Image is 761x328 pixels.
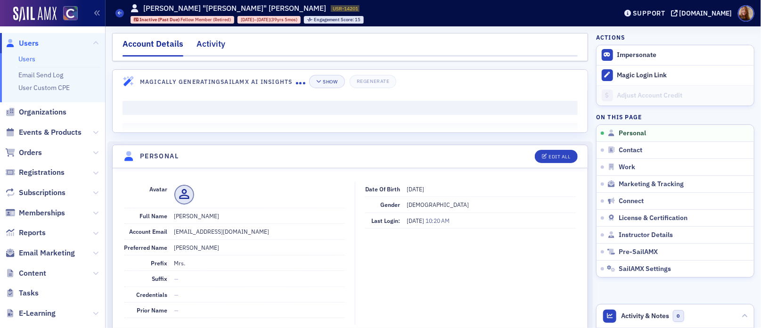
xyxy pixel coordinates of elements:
div: Magic Login Link [617,71,749,80]
span: Gender [380,201,400,208]
div: Engagement Score: 15 [304,16,364,24]
div: Account Details [123,38,183,57]
span: 0 [673,310,685,322]
span: Users [19,38,39,49]
span: Account Email [130,228,168,235]
span: Organizations [19,107,66,117]
span: 10:20 AM [426,217,450,224]
div: Show [323,79,337,84]
a: Adjust Account Credit [597,85,754,106]
span: Credentials [137,291,168,298]
a: Reports [5,228,46,238]
button: Show [309,75,344,88]
a: E-Learning [5,308,56,319]
button: Impersonate [617,51,657,59]
span: Events & Products [19,127,82,138]
dd: [DEMOGRAPHIC_DATA] [407,197,576,212]
a: Registrations [5,167,65,178]
span: Contact [619,146,642,155]
div: Edit All [548,154,570,159]
button: Edit All [535,150,577,163]
span: Email Marketing [19,248,75,258]
div: Adjust Account Credit [617,91,749,100]
span: Full Name [140,212,168,220]
a: Inactive (Past Due) Fellow Member (Retired) [134,16,231,23]
span: Registrations [19,167,65,178]
span: — [174,291,179,298]
h4: On this page [596,113,754,121]
div: Support [633,9,665,17]
span: [DATE] [407,185,424,193]
dd: [PERSON_NAME] [174,208,345,223]
h4: Personal [140,151,179,161]
span: Date of Birth [365,185,400,193]
span: Tasks [19,288,39,298]
a: Email Send Log [18,71,63,79]
span: E-Learning [19,308,56,319]
span: Subscriptions [19,188,65,198]
span: Avatar [150,185,168,193]
span: Prefix [151,259,168,267]
span: Profile [738,5,754,22]
span: Last Login: [371,217,400,224]
span: Fellow Member (Retired) [180,16,231,23]
a: Content [5,268,46,279]
a: View Homepage [57,6,78,22]
button: Magic Login Link [597,65,754,85]
dd: Mrs. [174,255,345,271]
span: — [174,306,179,314]
span: Pre-SailAMX [619,248,658,256]
span: Inactive (Past Due) [139,16,180,23]
dd: [PERSON_NAME] [174,240,345,255]
a: Subscriptions [5,188,65,198]
span: Content [19,268,46,279]
span: Personal [619,129,646,138]
button: [DOMAIN_NAME] [671,10,736,16]
h4: Actions [596,33,625,41]
a: Organizations [5,107,66,117]
span: Work [619,163,635,172]
span: Preferred Name [124,244,168,251]
div: – (39yrs 5mos) [241,16,297,23]
dd: [EMAIL_ADDRESS][DOMAIN_NAME] [174,224,345,239]
a: Users [18,55,35,63]
span: USR-14201 [333,5,358,12]
a: Events & Products [5,127,82,138]
span: SailAMX Settings [619,265,671,273]
span: Activity & Notes [622,311,670,321]
a: Users [5,38,39,49]
a: Orders [5,148,42,158]
img: SailAMX [13,7,57,22]
span: Connect [619,197,644,205]
span: Marketing & Tracking [619,180,684,189]
div: Inactive (Past Due): Inactive (Past Due): Fellow Member (Retired) [131,16,235,24]
span: Orders [19,148,42,158]
h4: Magically Generating SailAMX AI Insights [140,77,296,86]
img: SailAMX [63,6,78,21]
h1: [PERSON_NAME] "[PERSON_NAME]" [PERSON_NAME] [143,3,326,14]
span: License & Certification [619,214,687,222]
span: Reports [19,228,46,238]
span: [DATE] [257,16,270,23]
a: Email Marketing [5,248,75,258]
a: Memberships [5,208,65,218]
span: [DATE] [241,16,254,23]
div: Activity [196,38,225,55]
span: [DATE] [407,217,426,224]
div: [DOMAIN_NAME] [679,9,732,17]
span: — [174,275,179,282]
a: User Custom CPE [18,83,70,92]
span: Suffix [152,275,168,282]
div: 15 [314,17,361,23]
button: Regenerate [350,75,396,88]
button: View [335,106,365,123]
span: Engagement Score : [314,16,355,23]
span: Memberships [19,208,65,218]
span: Instructor Details [619,231,673,239]
div: 1985-12-23 00:00:00 [237,16,301,24]
span: Prior Name [137,306,168,314]
a: Tasks [5,288,39,298]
